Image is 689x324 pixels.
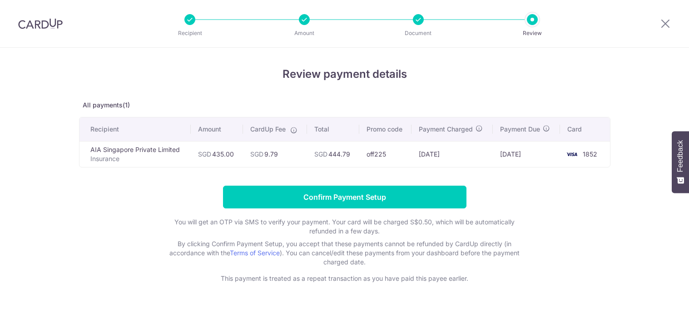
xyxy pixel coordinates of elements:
img: CardUp [18,18,63,29]
span: 1852 [583,150,597,158]
td: 435.00 [191,141,243,167]
p: Insurance [90,154,184,163]
th: Card [560,117,610,141]
span: Payment Due [500,125,540,134]
span: Payment Charged [419,125,473,134]
td: 444.79 [307,141,359,167]
img: <span class="translation_missing" title="translation missing: en.account_steps.new_confirm_form.b... [563,149,581,160]
td: [DATE] [493,141,560,167]
p: Recipient [156,29,223,38]
iframe: Opens a widget where you can find more information [631,297,680,319]
input: Confirm Payment Setup [223,186,466,208]
h4: Review payment details [79,66,610,82]
span: SGD [250,150,263,158]
p: This payment is treated as a repeat transaction as you have paid this payee earlier. [163,274,526,283]
td: [DATE] [411,141,493,167]
th: Amount [191,117,243,141]
span: SGD [198,150,211,158]
th: Recipient [79,117,191,141]
td: 9.79 [243,141,307,167]
span: SGD [314,150,327,158]
th: Total [307,117,359,141]
p: Review [499,29,566,38]
td: off225 [359,141,411,167]
p: By clicking Confirm Payment Setup, you accept that these payments cannot be refunded by CardUp di... [163,239,526,267]
button: Feedback - Show survey [672,131,689,193]
a: Terms of Service [230,249,280,257]
p: You will get an OTP via SMS to verify your payment. Your card will be charged S$0.50, which will ... [163,218,526,236]
span: Feedback [676,140,684,172]
td: AIA Singapore Private Limited [79,141,191,167]
span: CardUp Fee [250,125,286,134]
p: Amount [271,29,338,38]
p: Document [385,29,452,38]
th: Promo code [359,117,411,141]
p: All payments(1) [79,101,610,110]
